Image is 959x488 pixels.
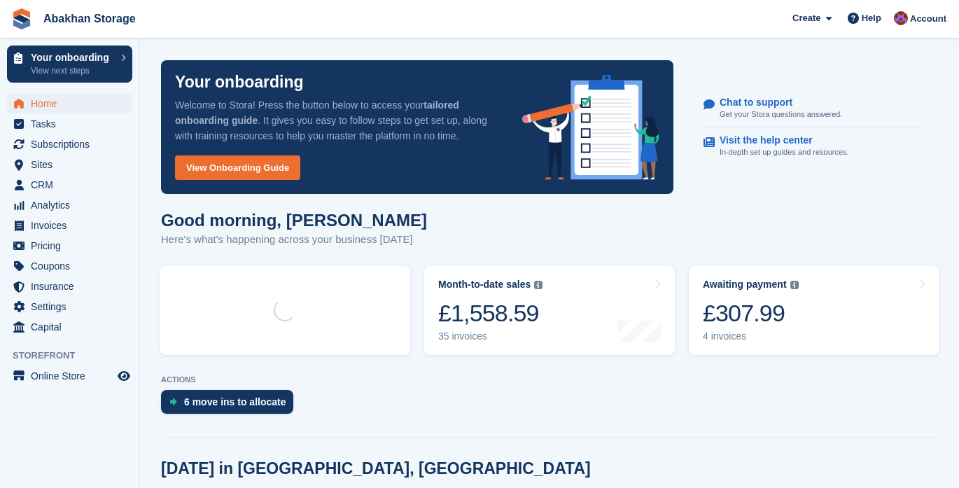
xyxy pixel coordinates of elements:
[175,155,300,180] a: View Onboarding Guide
[31,134,115,154] span: Subscriptions
[161,459,591,478] h2: [DATE] in [GEOGRAPHIC_DATA], [GEOGRAPHIC_DATA]
[438,299,542,328] div: £1,558.59
[720,134,838,146] p: Visit the help center
[438,330,542,342] div: 35 invoices
[31,114,115,134] span: Tasks
[534,281,542,289] img: icon-info-grey-7440780725fd019a000dd9b08b2336e03edf1995a4989e88bcd33f0948082b44.svg
[31,366,115,386] span: Online Store
[720,146,849,158] p: In-depth set up guides and resources.
[7,256,132,276] a: menu
[38,7,141,30] a: Abakhan Storage
[175,74,304,90] p: Your onboarding
[31,53,114,62] p: Your onboarding
[13,349,139,363] span: Storefront
[161,232,427,248] p: Here's what's happening across your business [DATE]
[862,11,881,25] span: Help
[31,317,115,337] span: Capital
[11,8,32,29] img: stora-icon-8386f47178a22dfd0bd8f6a31ec36ba5ce8667c1dd55bd0f319d3a0aa187defe.svg
[31,155,115,174] span: Sites
[438,279,531,291] div: Month-to-date sales
[184,396,286,407] div: 6 move ins to allocate
[31,216,115,235] span: Invoices
[31,236,115,256] span: Pricing
[790,281,799,289] img: icon-info-grey-7440780725fd019a000dd9b08b2336e03edf1995a4989e88bcd33f0948082b44.svg
[115,368,132,384] a: Preview store
[31,277,115,296] span: Insurance
[31,64,114,77] p: View next steps
[7,175,132,195] a: menu
[703,127,925,165] a: Visit the help center In-depth set up guides and resources.
[161,390,300,421] a: 6 move ins to allocate
[7,46,132,83] a: Your onboarding View next steps
[424,266,675,355] a: Month-to-date sales £1,558.59 35 invoices
[7,216,132,235] a: menu
[161,211,427,230] h1: Good morning, [PERSON_NAME]
[7,236,132,256] a: menu
[689,266,939,355] a: Awaiting payment £307.99 4 invoices
[522,75,659,180] img: onboarding-info-6c161a55d2c0e0a8cae90662b2fe09162a5109e8cc188191df67fb4f79e88e88.svg
[7,277,132,296] a: menu
[7,317,132,337] a: menu
[703,279,787,291] div: Awaiting payment
[7,297,132,316] a: menu
[792,11,820,25] span: Create
[703,299,799,328] div: £307.99
[31,256,115,276] span: Coupons
[175,97,500,144] p: Welcome to Stora! Press the button below to access your . It gives you easy to follow steps to ge...
[7,155,132,174] a: menu
[7,366,132,386] a: menu
[7,195,132,215] a: menu
[31,94,115,113] span: Home
[910,12,946,26] span: Account
[720,97,831,109] p: Chat to support
[161,375,938,384] p: ACTIONS
[703,90,925,128] a: Chat to support Get your Stora questions answered.
[7,94,132,113] a: menu
[169,398,177,406] img: move_ins_to_allocate_icon-fdf77a2bb77ea45bf5b3d319d69a93e2d87916cf1d5bf7949dd705db3b84f3ca.svg
[7,114,132,134] a: menu
[894,11,908,25] img: William Abakhan
[31,175,115,195] span: CRM
[7,134,132,154] a: menu
[703,330,799,342] div: 4 invoices
[31,297,115,316] span: Settings
[720,109,842,120] p: Get your Stora questions answered.
[31,195,115,215] span: Analytics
